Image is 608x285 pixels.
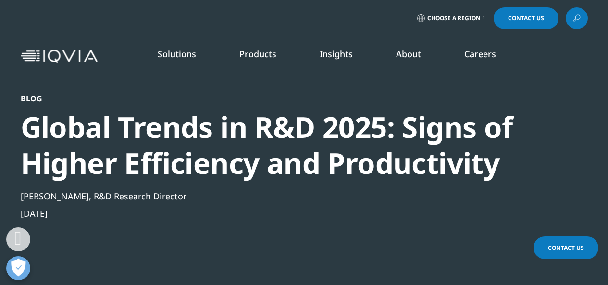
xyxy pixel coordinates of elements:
a: About [396,48,421,60]
div: Blog [21,94,536,103]
a: Insights [320,48,353,60]
a: Careers [464,48,496,60]
div: [DATE] [21,208,536,219]
button: 打开偏好 [6,256,30,280]
img: IQVIA Healthcare Information Technology and Pharma Clinical Research Company [21,50,98,63]
a: Products [239,48,276,60]
span: Contact Us [508,15,544,21]
div: [PERSON_NAME], R&D Research Director [21,190,536,202]
a: Contact Us [534,236,598,259]
nav: Primary [101,34,588,79]
span: Contact Us [548,244,584,252]
a: Contact Us [494,7,558,29]
div: Global Trends in R&D 2025: Signs of Higher Efficiency and Productivity [21,109,536,181]
span: Choose a Region [427,14,481,22]
a: Solutions [158,48,196,60]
